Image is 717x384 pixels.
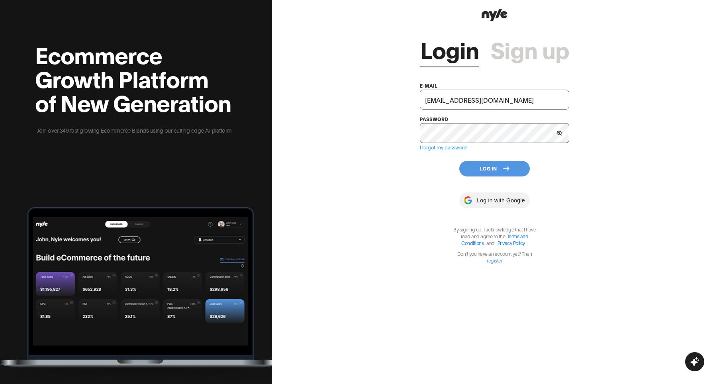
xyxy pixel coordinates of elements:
label: e-mail [420,82,437,88]
p: Join over 349 fast growing Ecommerce Brands using our cutting edge AI platform [35,126,233,135]
a: I forgot my password [420,144,467,150]
a: Privacy Policy [498,240,525,246]
a: register [487,257,502,263]
a: Terms and Conditions [461,233,528,246]
a: Login [420,37,479,61]
p: Don't you have an account yet? Then [449,250,541,264]
p: By signing up, I acknowledge that I have read and agree to the . [449,226,541,246]
label: password [420,116,448,122]
span: and [484,240,497,246]
button: Log In [459,161,530,176]
h2: Ecommerce Growth Platform of New Generation [35,42,233,114]
a: Sign up [491,37,569,61]
button: Log in with Google [459,192,529,208]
